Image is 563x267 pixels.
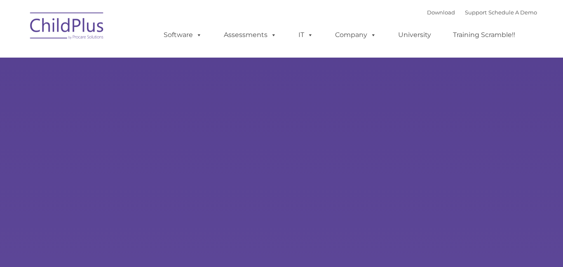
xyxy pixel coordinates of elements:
a: Support [465,9,487,16]
a: Schedule A Demo [488,9,537,16]
img: ChildPlus by Procare Solutions [26,7,108,48]
a: Training Scramble!! [445,27,523,43]
a: Assessments [216,27,285,43]
a: Download [427,9,455,16]
a: Software [155,27,210,43]
a: IT [290,27,321,43]
a: Company [327,27,385,43]
font: | [427,9,537,16]
a: University [390,27,439,43]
